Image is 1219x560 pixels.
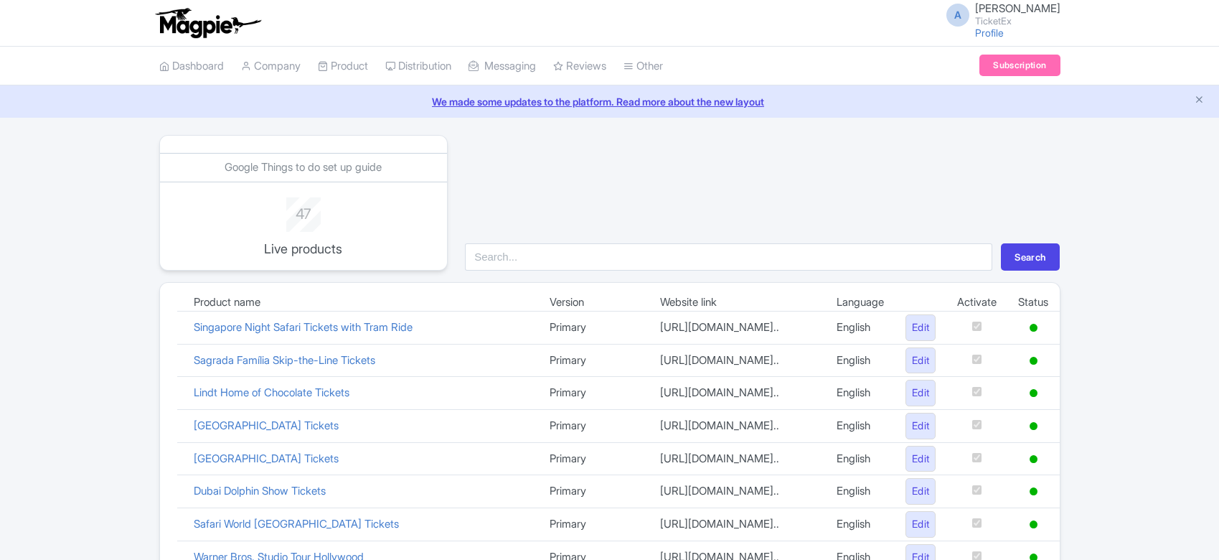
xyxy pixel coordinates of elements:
a: Company [241,47,301,86]
a: Subscription [979,55,1060,76]
td: Primary [539,409,649,442]
td: [URL][DOMAIN_NAME].. [649,409,826,442]
td: [URL][DOMAIN_NAME].. [649,508,826,541]
a: Singapore Night Safari Tickets with Tram Ride [194,320,413,334]
p: Live products [245,239,362,258]
td: English [826,508,895,541]
div: 47 [245,197,362,225]
td: Version [539,294,649,312]
a: Messaging [469,47,536,86]
a: Edit [905,380,936,406]
a: A [PERSON_NAME] TicketEx [938,3,1060,26]
a: Google Things to do set up guide [225,160,382,174]
img: logo-ab69f6fb50320c5b225c76a69d11143b.png [152,7,263,39]
span: A [946,4,969,27]
td: Primary [539,508,649,541]
a: Edit [905,478,936,505]
td: Product name [183,294,540,312]
td: Website link [649,294,826,312]
a: Dubai Dolphin Show Tickets [194,484,326,498]
a: Reviews [553,47,606,86]
a: Other [623,47,663,86]
button: Search [1001,243,1060,271]
td: Status [1007,294,1059,312]
a: Sagrada Família Skip-the-Line Tickets [194,353,375,367]
td: English [826,344,895,377]
a: Distribution [385,47,451,86]
td: English [826,442,895,475]
small: TicketEx [975,17,1060,26]
td: Primary [539,377,649,410]
a: Dashboard [159,47,224,86]
td: Primary [539,442,649,475]
a: Product [318,47,368,86]
td: English [826,409,895,442]
td: Activate [946,294,1007,312]
td: Primary [539,475,649,508]
td: Primary [539,344,649,377]
a: Lindt Home of Chocolate Tickets [194,386,349,399]
a: Edit [905,511,936,538]
button: Close announcement [1194,93,1205,109]
span: [PERSON_NAME] [975,1,1060,15]
a: We made some updates to the platform. Read more about the new layout [9,94,1210,109]
a: Edit [905,446,936,472]
td: English [826,377,895,410]
td: [URL][DOMAIN_NAME].. [649,344,826,377]
td: English [826,475,895,508]
a: Safari World [GEOGRAPHIC_DATA] Tickets [194,517,399,531]
a: Edit [905,347,936,374]
td: English [826,312,895,345]
a: Edit [905,314,936,341]
a: [GEOGRAPHIC_DATA] Tickets [194,419,339,432]
input: Search... [465,243,992,271]
td: Primary [539,312,649,345]
td: [URL][DOMAIN_NAME].. [649,475,826,508]
td: Language [826,294,895,312]
td: [URL][DOMAIN_NAME].. [649,377,826,410]
td: [URL][DOMAIN_NAME].. [649,442,826,475]
a: Edit [905,413,936,439]
td: [URL][DOMAIN_NAME].. [649,312,826,345]
a: [GEOGRAPHIC_DATA] Tickets [194,452,339,465]
a: Profile [975,27,1004,39]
